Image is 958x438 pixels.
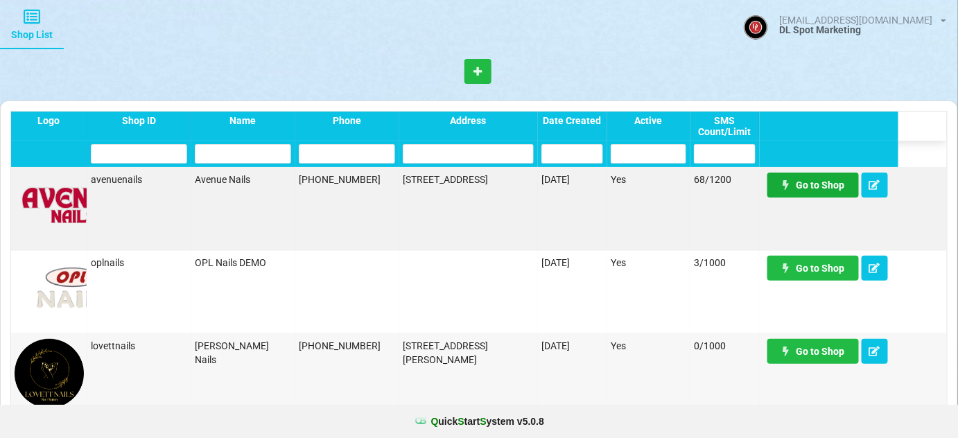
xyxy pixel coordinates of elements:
span: Q [431,416,439,427]
div: OPL Nails DEMO [195,256,291,270]
a: Go to Shop [767,339,859,364]
div: SMS Count/Limit [694,115,756,137]
b: uick tart ystem v 5.0.8 [431,414,544,428]
img: ACg8ocJBJY4Ud2iSZOJ0dI7f7WKL7m7EXPYQEjkk1zIsAGHMA41r1c4--g=s96-c [744,15,768,40]
div: [STREET_ADDRESS] [403,173,534,186]
img: AvenueNails-Logo.png [15,173,130,242]
div: Active [611,115,686,126]
div: avenuenails [91,173,187,186]
div: Name [195,115,291,126]
img: OPLNails-Logo.png [15,256,130,325]
div: Logo [15,115,83,126]
div: [PERSON_NAME] Nails [195,339,291,367]
div: [PHONE_NUMBER] [299,173,395,186]
div: Yes [611,173,686,186]
div: [DATE] [541,173,603,186]
div: Yes [611,256,686,270]
a: Go to Shop [767,256,859,281]
div: Address [403,115,534,126]
div: [STREET_ADDRESS][PERSON_NAME] [403,339,534,367]
div: Shop ID [91,115,187,126]
div: [EMAIL_ADDRESS][DOMAIN_NAME] [779,15,933,25]
span: S [480,416,486,427]
div: 3/1000 [694,256,756,270]
div: lovettnails [91,339,187,353]
div: Avenue Nails [195,173,291,186]
div: 68/1200 [694,173,756,186]
img: favicon.ico [414,414,428,428]
div: [DATE] [541,256,603,270]
div: oplnails [91,256,187,270]
a: Go to Shop [767,173,859,198]
img: Lovett1.png [15,339,84,408]
div: [DATE] [541,339,603,353]
div: Phone [299,115,395,126]
div: 0/1000 [694,339,756,353]
div: Yes [611,339,686,353]
div: DL Spot Marketing [779,25,947,35]
div: [PHONE_NUMBER] [299,339,395,353]
span: S [458,416,464,427]
div: Date Created [541,115,603,126]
